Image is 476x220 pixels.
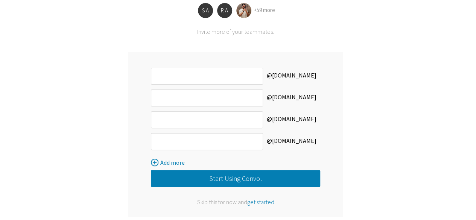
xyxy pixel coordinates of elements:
[263,111,320,128] label: @[DOMAIN_NAME]
[263,68,320,85] label: @[DOMAIN_NAME]
[128,28,343,35] div: Invite more of your teammates.
[263,90,320,106] label: @[DOMAIN_NAME]
[198,3,213,18] div: S A
[263,133,320,150] label: @[DOMAIN_NAME]
[247,198,274,206] span: get started
[254,6,275,14] a: +59 more
[217,3,232,18] div: R A
[236,3,251,18] img: Junaid Ali
[151,170,320,187] button: Start Using Convo!
[160,159,185,166] span: Add more
[151,198,320,206] div: Skip this for now and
